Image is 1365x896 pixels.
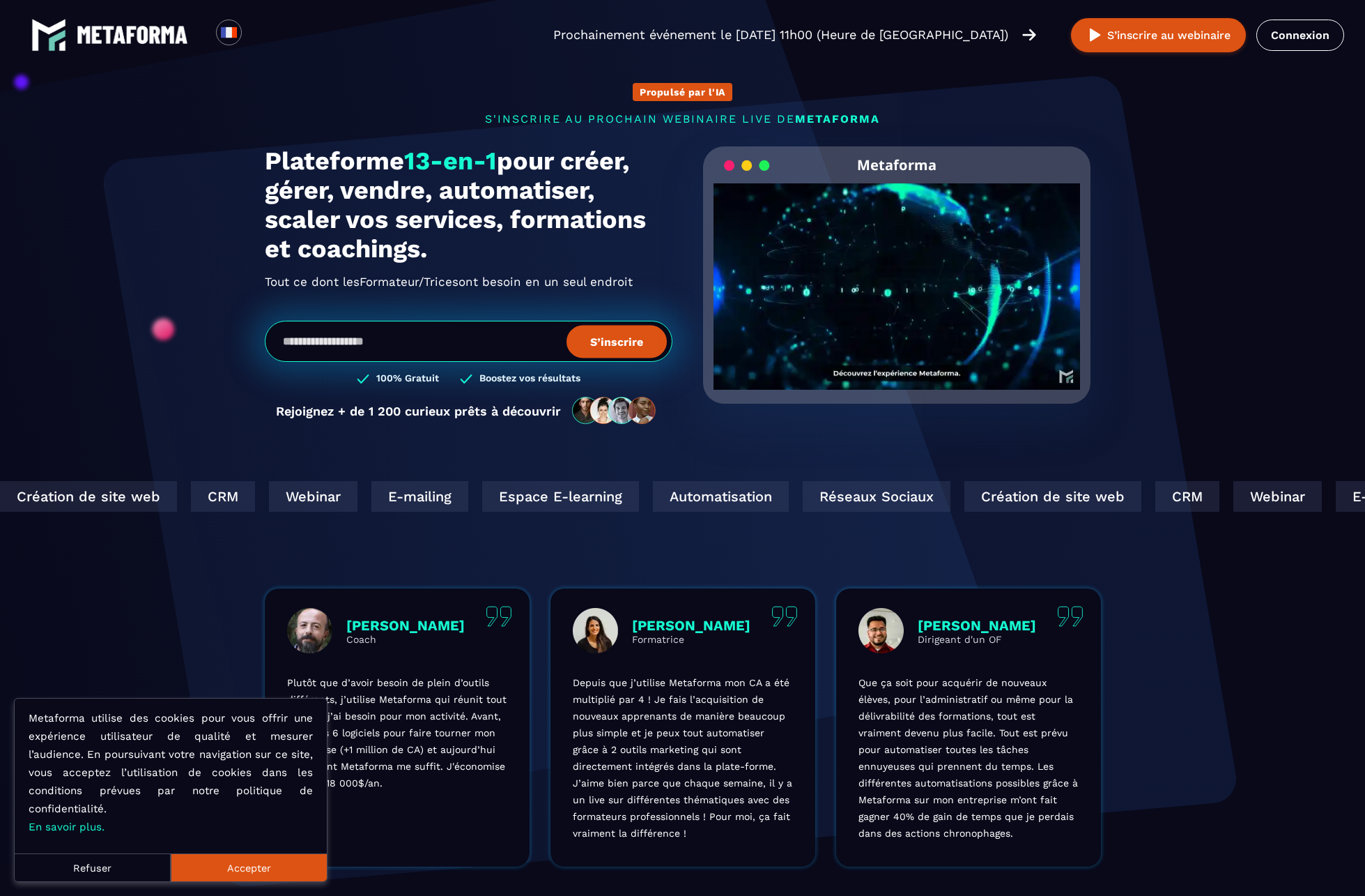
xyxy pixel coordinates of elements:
p: [PERSON_NAME] [918,617,1036,634]
button: S’inscrire au webinaire [1071,18,1246,52]
input: Search for option [254,26,264,43]
div: E-mailing [341,481,438,512]
div: Webinar [1203,481,1291,512]
img: fr [220,24,238,41]
img: quote [1057,606,1083,627]
p: Metaforma utilise des cookies pour vous offrir une expérience utilisateur de qualité et mesurer l... [29,709,313,836]
img: community-people [568,396,661,425]
p: Plutôt que d’avoir besoin de plein d’outils différents, j’utilise Metaforma qui réunit tout ce do... [287,674,507,791]
div: CRM [1125,481,1189,512]
img: quote [771,606,798,627]
h3: 100% Gratuit [376,372,439,386]
p: Coach [346,634,465,645]
h2: Tout ce dont les ont besoin en un seul endroit [265,271,672,293]
div: Réseaux Sociaux [772,481,920,512]
a: En savoir plus. [29,821,105,833]
img: play [1086,26,1104,44]
img: profile [287,608,332,653]
p: Prochainement événement le [DATE] 11h00 (Heure de [GEOGRAPHIC_DATA]) [553,25,1008,45]
p: [PERSON_NAME] [346,617,465,634]
button: Accepter [171,853,327,881]
h3: Boostez vos résultats [479,372,580,386]
img: profile [573,608,618,653]
button: Refuser [15,853,171,881]
p: Propulsé par l'IA [640,86,725,98]
p: s'inscrire au prochain webinaire live de [265,112,1101,126]
div: Automatisation [622,481,758,512]
button: S’inscrire [566,325,667,358]
p: Que ça soit pour acquérir de nouveaux élèves, pour l’administratif ou même pour la délivrabilité ... [858,674,1079,842]
h2: Metaforma [857,146,936,183]
h1: Plateforme pour créer, gérer, vendre, automatiser, scaler vos services, formations et coachings. [265,146,672,264]
img: quote [486,606,512,627]
img: checked [357,372,369,386]
p: Dirigeant d'un OF [918,634,1036,645]
span: Formateur/Trices [360,271,458,293]
img: logo [31,17,66,52]
p: [PERSON_NAME] [632,617,750,634]
div: Search for option [242,20,276,50]
a: Connexion [1256,20,1344,51]
p: Depuis que j’utilise Metaforma mon CA a été multiplié par 4 ! Je fais l’acquisition de nouveaux a... [573,674,793,842]
div: CRM [160,481,224,512]
p: Formatrice [632,634,750,645]
img: checked [460,372,472,386]
span: 13-en-1 [404,146,497,176]
img: logo [77,26,188,44]
video: Your browser does not support the video tag. [714,183,1081,367]
div: Espace E-learning [452,481,608,512]
div: Webinar [238,481,327,512]
img: profile [858,608,904,653]
img: loading [724,159,770,172]
img: arrow-right [1022,27,1036,43]
span: METAFORMA [795,112,880,126]
p: Rejoignez + de 1 200 curieux prêts à découvrir [276,404,561,418]
div: Création de site web [934,481,1111,512]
